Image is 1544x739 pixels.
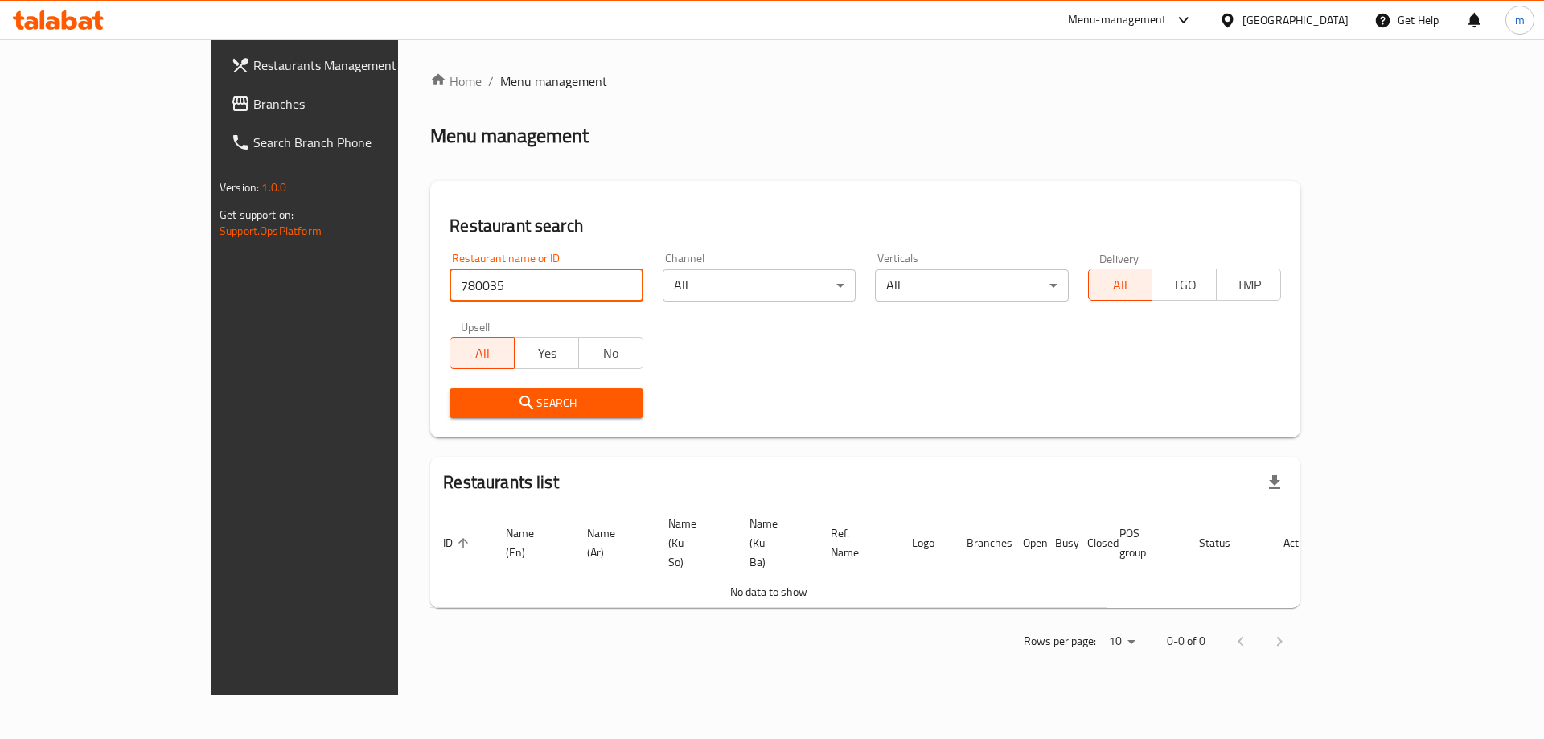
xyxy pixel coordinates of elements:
span: TGO [1159,273,1210,297]
span: Get support on: [220,204,294,225]
input: Search for restaurant name or ID.. [450,269,643,302]
span: ID [443,533,474,552]
span: TMP [1223,273,1275,297]
a: Branches [218,84,470,123]
nav: breadcrumb [430,72,1300,91]
button: Yes [514,337,579,369]
span: Name (En) [506,523,555,562]
th: Logo [899,509,954,577]
h2: Restaurants list [443,470,558,495]
span: 1.0.0 [261,177,286,198]
span: Ref. Name [831,523,880,562]
button: No [578,337,643,369]
span: Restaurants Management [253,55,457,75]
button: All [450,337,515,369]
div: All [663,269,856,302]
a: Support.OpsPlatform [220,220,322,241]
h2: Restaurant search [450,214,1281,238]
div: Export file [1255,463,1294,502]
button: TGO [1152,269,1217,301]
span: Branches [253,94,457,113]
span: Status [1199,533,1251,552]
div: Rows per page: [1103,630,1141,654]
div: [GEOGRAPHIC_DATA] [1242,11,1349,29]
li: / [488,72,494,91]
span: Name (Ku-So) [668,514,717,572]
h2: Menu management [430,123,589,149]
p: 0-0 of 0 [1167,631,1205,651]
span: Yes [521,342,573,365]
th: Branches [954,509,1010,577]
span: All [1095,273,1147,297]
th: Busy [1042,509,1074,577]
span: Name (Ar) [587,523,636,562]
span: m [1515,11,1525,29]
a: Search Branch Phone [218,123,470,162]
span: Search Branch Phone [253,133,457,152]
span: Menu management [500,72,607,91]
p: Rows per page: [1024,631,1096,651]
label: Upsell [461,321,491,332]
span: POS group [1119,523,1167,562]
th: Open [1010,509,1042,577]
label: Delivery [1099,252,1140,264]
button: Search [450,388,643,418]
span: All [457,342,508,365]
span: No [585,342,637,365]
table: enhanced table [430,509,1326,608]
div: All [875,269,1068,302]
th: Closed [1074,509,1107,577]
span: Search [462,393,630,413]
a: Restaurants Management [218,46,470,84]
th: Action [1271,509,1326,577]
span: Name (Ku-Ba) [749,514,799,572]
span: Version: [220,177,259,198]
button: TMP [1216,269,1281,301]
span: No data to show [730,581,807,602]
button: All [1088,269,1153,301]
div: Menu-management [1068,10,1167,30]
